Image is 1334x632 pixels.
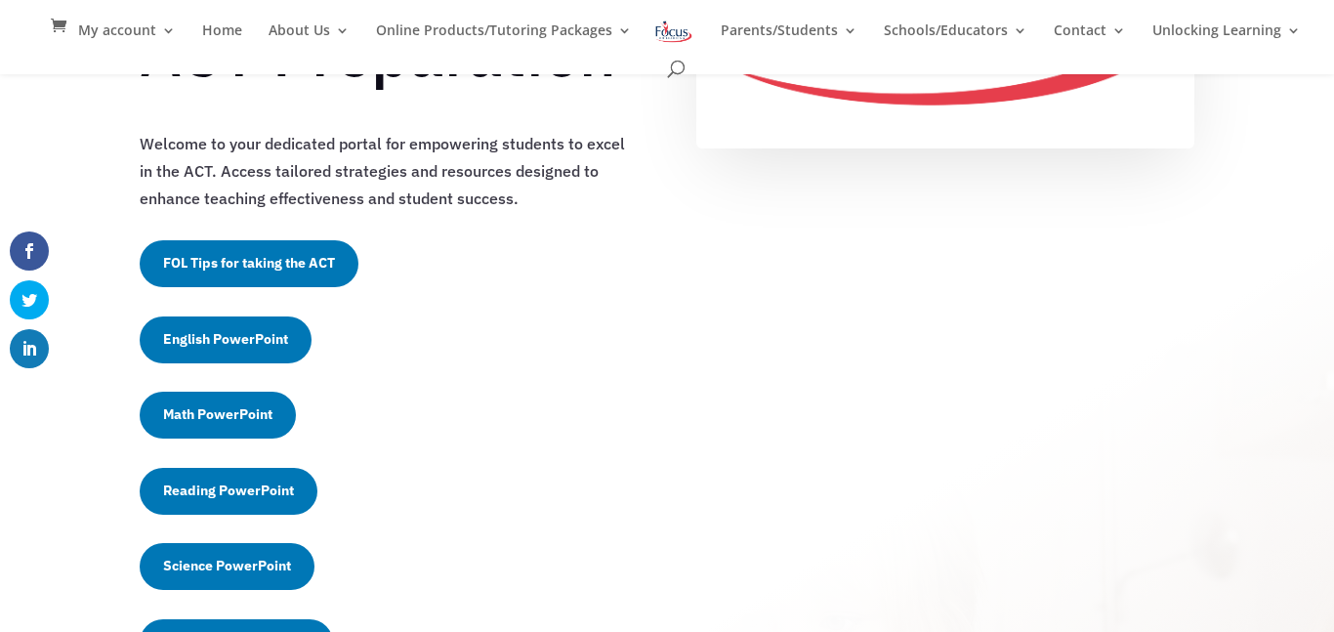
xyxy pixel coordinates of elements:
[376,23,632,57] a: Online Products/Tutoring Packages
[269,23,350,57] a: About Us
[140,130,638,212] p: Welcome to your dedicated portal for empowering students to excel in the ACT. Access tailored str...
[140,316,312,363] a: English PowerPoint
[884,23,1027,57] a: Schools/Educators
[721,23,857,57] a: Parents/Students
[140,240,358,287] a: FOL Tips for taking the ACT
[140,392,296,439] a: Math PowerPoint
[653,18,694,46] img: Focus on Learning
[1152,23,1301,57] a: Unlocking Learning
[78,23,176,57] a: My account
[1054,23,1126,57] a: Contact
[140,543,314,590] a: Science PowerPoint
[202,23,242,57] a: Home
[140,468,317,515] a: Reading PowerPoint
